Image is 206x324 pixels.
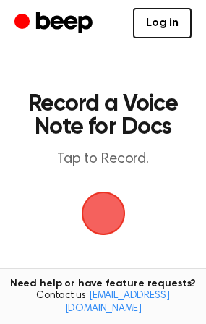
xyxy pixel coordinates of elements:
[9,290,197,315] span: Contact us
[82,192,125,235] img: Beep Logo
[26,93,180,139] h1: Record a Voice Note for Docs
[133,8,192,38] a: Log in
[26,150,180,169] p: Tap to Record.
[14,9,96,38] a: Beep
[65,291,170,314] a: [EMAIL_ADDRESS][DOMAIN_NAME]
